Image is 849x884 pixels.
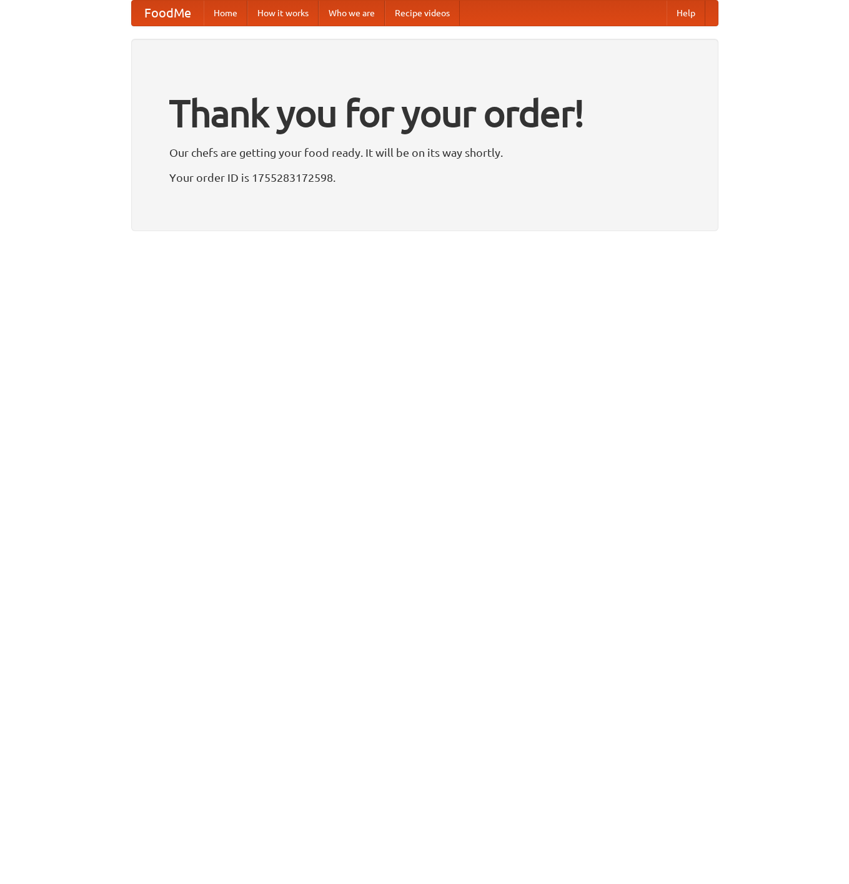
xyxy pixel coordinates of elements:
a: Recipe videos [385,1,460,26]
a: Home [204,1,247,26]
a: Help [667,1,705,26]
a: FoodMe [132,1,204,26]
p: Our chefs are getting your food ready. It will be on its way shortly. [169,143,680,162]
h1: Thank you for your order! [169,83,680,143]
p: Your order ID is 1755283172598. [169,168,680,187]
a: How it works [247,1,319,26]
a: Who we are [319,1,385,26]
